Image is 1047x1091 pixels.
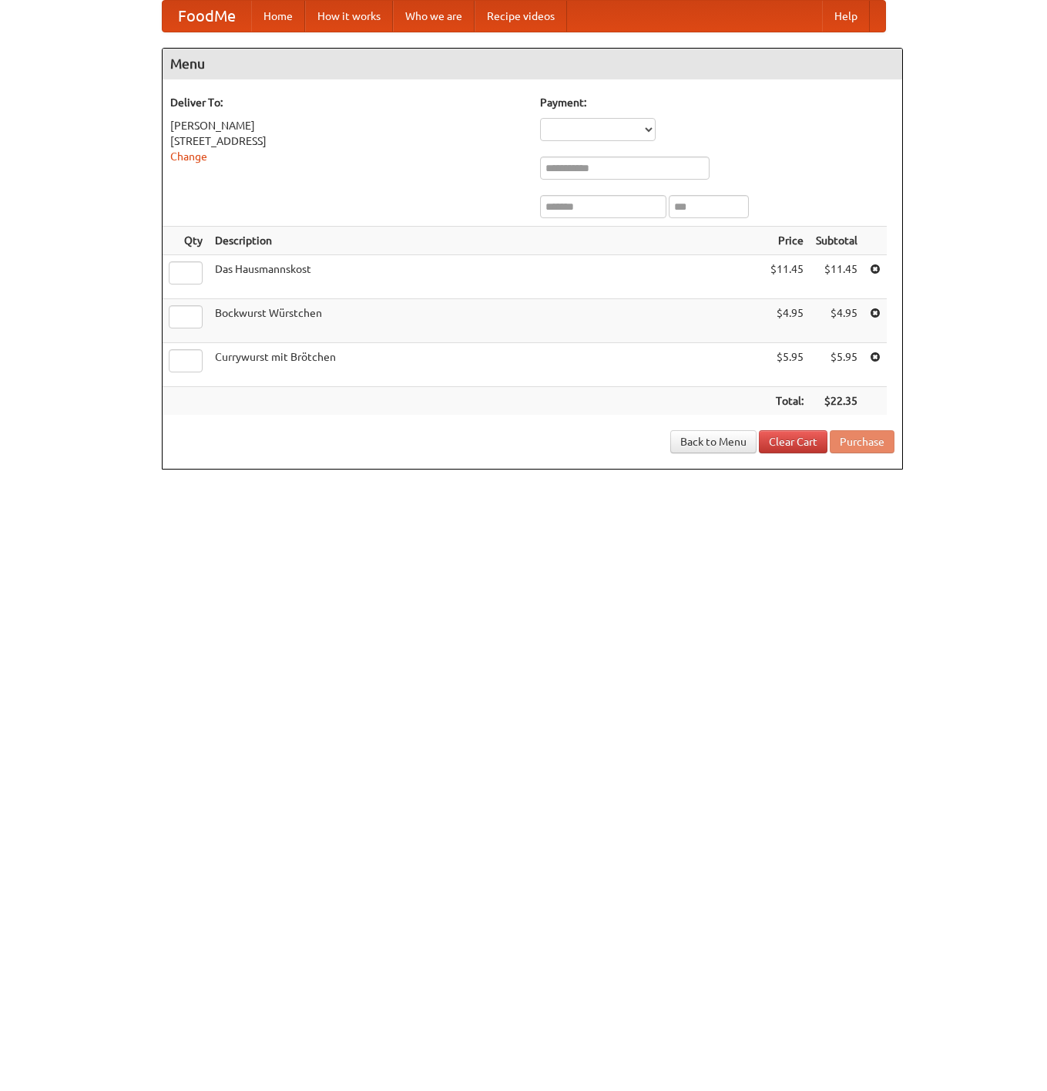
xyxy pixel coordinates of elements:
[759,430,827,453] a: Clear Cart
[540,95,894,110] h5: Payment:
[251,1,305,32] a: Home
[170,150,207,163] a: Change
[209,299,764,343] td: Bockwurst Würstchen
[209,255,764,299] td: Das Hausmannskost
[764,255,810,299] td: $11.45
[810,343,864,387] td: $5.95
[810,387,864,416] th: $22.35
[475,1,567,32] a: Recipe videos
[830,430,894,453] button: Purchase
[822,1,870,32] a: Help
[393,1,475,32] a: Who we are
[170,118,525,133] div: [PERSON_NAME]
[170,95,525,110] h5: Deliver To:
[764,299,810,343] td: $4.95
[170,133,525,149] div: [STREET_ADDRESS]
[163,1,251,32] a: FoodMe
[209,343,764,387] td: Currywurst mit Brötchen
[764,387,810,416] th: Total:
[209,227,764,255] th: Description
[163,49,902,79] h4: Menu
[764,343,810,387] td: $5.95
[305,1,393,32] a: How it works
[163,227,209,255] th: Qty
[670,430,757,453] a: Back to Menu
[810,299,864,343] td: $4.95
[810,255,864,299] td: $11.45
[810,227,864,255] th: Subtotal
[764,227,810,255] th: Price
